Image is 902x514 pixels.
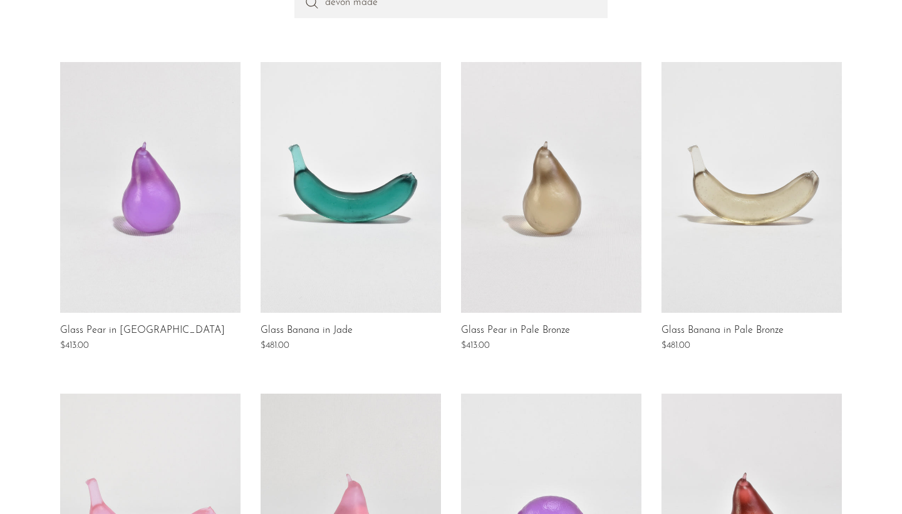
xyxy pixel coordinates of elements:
[60,341,89,350] span: $413.00
[661,341,690,350] span: $481.00
[261,341,289,350] span: $481.00
[661,325,784,337] a: Glass Banana in Pale Bronze
[461,341,490,350] span: $413.00
[261,325,353,337] a: Glass Banana in Jade
[461,325,570,337] a: Glass Pear in Pale Bronze
[60,325,225,337] a: Glass Pear in [GEOGRAPHIC_DATA]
